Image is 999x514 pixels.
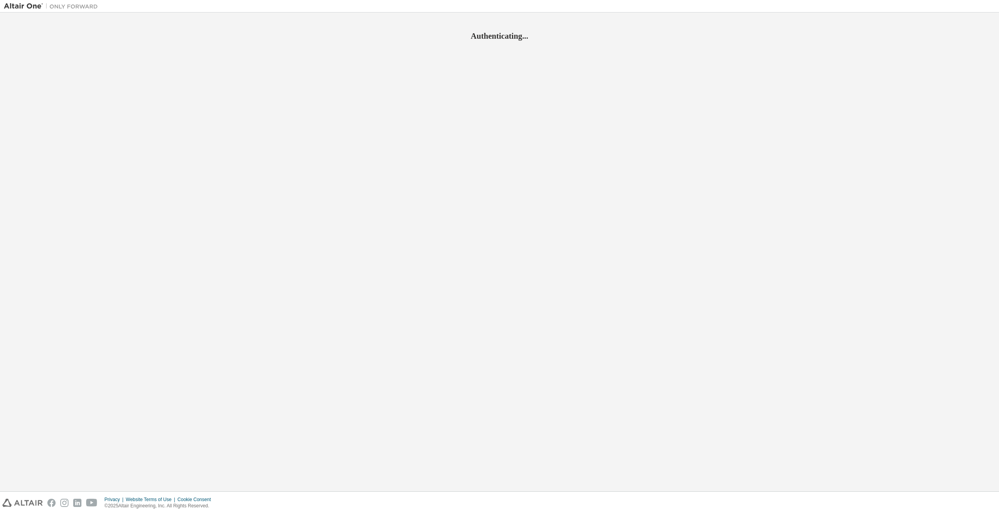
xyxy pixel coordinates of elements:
[126,496,177,503] div: Website Terms of Use
[60,499,69,507] img: instagram.svg
[86,499,97,507] img: youtube.svg
[2,499,43,507] img: altair_logo.svg
[4,2,102,10] img: Altair One
[105,503,216,509] p: © 2025 Altair Engineering, Inc. All Rights Reserved.
[177,496,215,503] div: Cookie Consent
[73,499,81,507] img: linkedin.svg
[47,499,56,507] img: facebook.svg
[4,31,995,41] h2: Authenticating...
[105,496,126,503] div: Privacy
